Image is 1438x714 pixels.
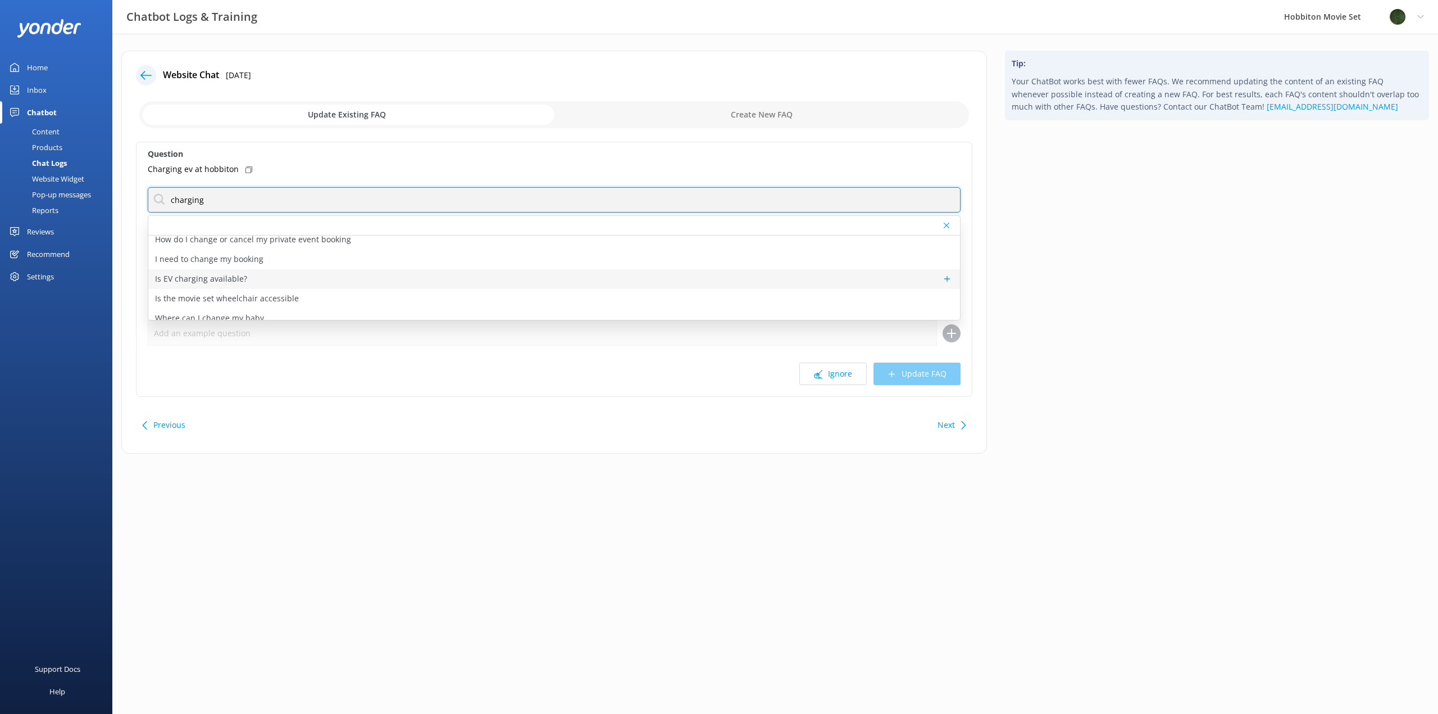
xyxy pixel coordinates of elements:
div: Support Docs [35,658,80,680]
h3: Chatbot Logs & Training [126,8,257,26]
input: Add an example question [148,320,937,346]
div: Content [7,124,60,139]
button: Ignore [799,363,867,385]
div: Home [27,56,48,79]
div: Help [49,680,65,703]
h4: Website Chat [163,68,219,83]
div: Website Widget [7,171,84,187]
a: Products [7,139,112,155]
div: Chat Logs [7,155,67,171]
div: Products [7,139,62,155]
div: Inbox [27,79,47,101]
p: Charging ev at hobbiton [148,163,239,175]
button: Previous [153,414,185,436]
a: Website Widget [7,171,112,187]
div: Pop-up messages [7,187,91,202]
p: Where can I change my baby [155,312,264,324]
p: How do I change or cancel my private event booking [155,233,351,246]
p: I need to change my booking [155,253,263,265]
p: Your ChatBot works best with fewer FAQs. We recommend updating the content of an existing FAQ whe... [1012,75,1422,113]
button: Next [938,414,955,436]
img: yonder-white-logo.png [17,19,81,38]
h4: Tip: [1012,57,1422,70]
label: Question [148,148,961,160]
a: Content [7,124,112,139]
a: Reports [7,202,112,218]
p: Is EV charging available? [155,273,247,285]
p: [DATE] [226,69,251,82]
a: [EMAIL_ADDRESS][DOMAIN_NAME] [1267,101,1398,112]
p: Is the movie set wheelchair accessible [155,292,299,305]
div: Reviews [27,220,54,243]
a: Pop-up messages [7,187,112,202]
div: Chatbot [27,101,57,124]
div: Reports [7,202,58,218]
div: Settings [27,265,54,288]
img: 34-1720495293.png [1389,8,1406,25]
a: Chat Logs [7,155,112,171]
div: Recommend [27,243,70,265]
input: Search for an FAQ to Update... [148,187,961,213]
